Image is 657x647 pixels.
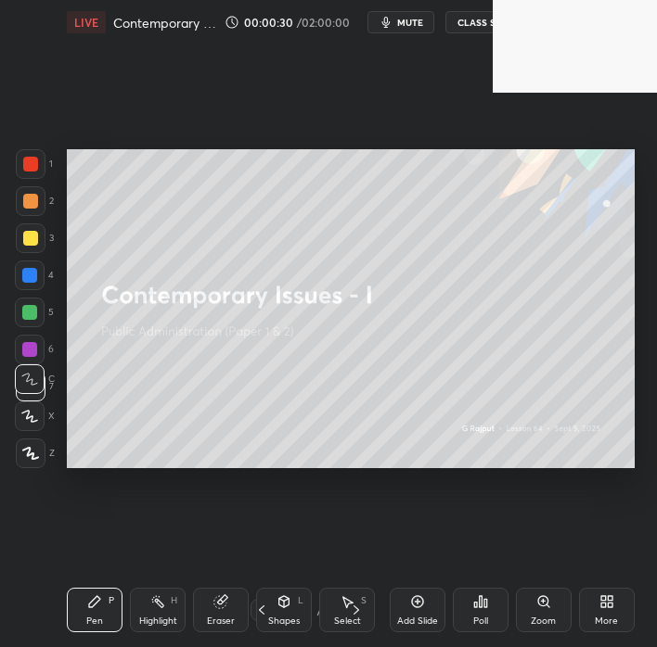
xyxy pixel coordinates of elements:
[473,616,488,626] div: Poll
[86,616,103,626] div: Pen
[367,11,434,33] button: mute
[361,596,367,605] div: S
[171,596,177,605] div: H
[595,616,618,626] div: More
[268,616,300,626] div: Shapes
[15,260,54,290] div: 4
[15,401,55,431] div: X
[317,604,323,615] div: /
[67,11,106,33] div: LIVE
[445,11,547,33] button: CLASS SETTINGS
[16,149,53,179] div: 1
[16,223,54,253] div: 3
[16,186,54,216] div: 2
[113,14,217,32] h4: Contemporary Issues - I
[531,616,556,626] div: Zoom
[15,364,55,394] div: C
[397,616,438,626] div: Add Slide
[298,596,303,605] div: L
[15,298,54,327] div: 5
[139,616,177,626] div: Highlight
[15,335,54,364] div: 6
[334,616,361,626] div: Select
[397,16,423,29] span: mute
[16,438,55,468] div: Z
[109,596,114,605] div: P
[207,616,235,626] div: Eraser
